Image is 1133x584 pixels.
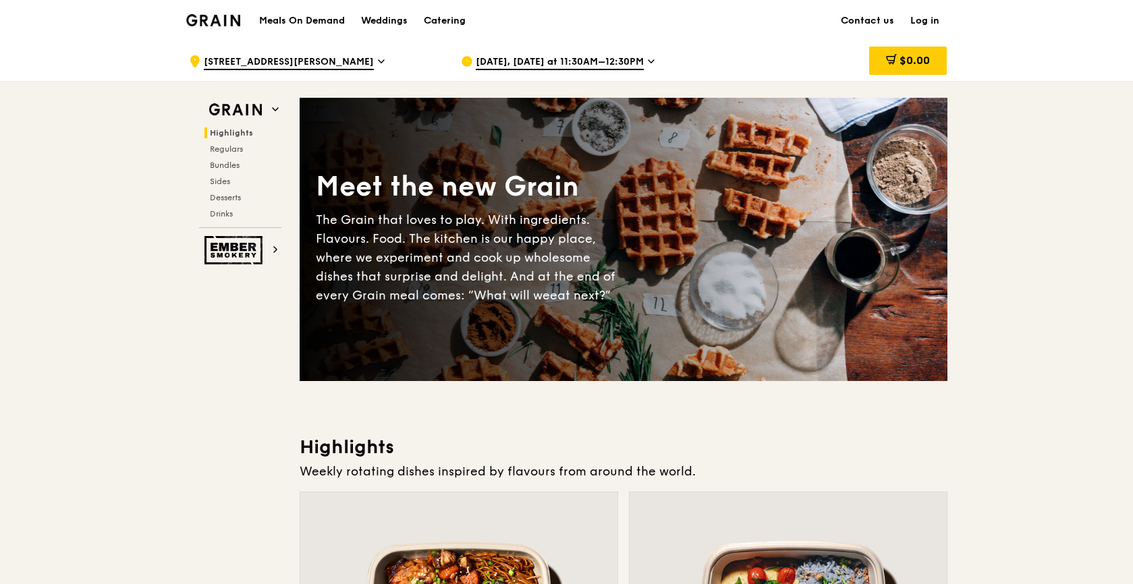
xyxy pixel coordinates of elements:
[316,210,624,305] div: The Grain that loves to play. With ingredients. Flavours. Food. The kitchen is our happy place, w...
[416,1,474,41] a: Catering
[424,1,466,41] div: Catering
[210,128,253,138] span: Highlights
[210,160,240,170] span: Bundles
[186,14,241,26] img: Grain
[833,1,902,41] a: Contact us
[259,14,345,28] h1: Meals On Demand
[210,209,233,218] span: Drinks
[300,462,947,481] div: Weekly rotating dishes inspired by flavours from around the world.
[204,55,374,70] span: [STREET_ADDRESS][PERSON_NAME]
[300,435,947,459] h3: Highlights
[210,144,243,154] span: Regulars
[902,1,947,41] a: Log in
[353,1,416,41] a: Weddings
[550,288,611,303] span: eat next?”
[210,193,241,202] span: Desserts
[476,55,644,70] span: [DATE], [DATE] at 11:30AM–12:30PM
[316,169,624,205] div: Meet the new Grain
[210,177,230,186] span: Sides
[204,236,267,264] img: Ember Smokery web logo
[204,98,267,122] img: Grain web logo
[900,54,930,67] span: $0.00
[361,1,408,41] div: Weddings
